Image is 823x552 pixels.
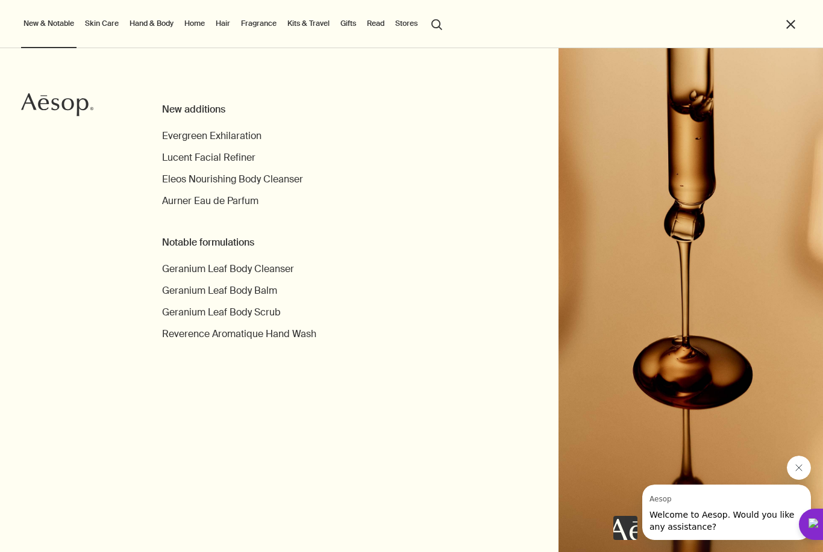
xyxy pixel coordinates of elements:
a: Geranium Leaf Body Cleanser [162,262,294,276]
svg: Aesop [21,93,93,117]
span: Evergreen Exhilaration [162,129,261,142]
span: Reverence Aromatique Hand Wash [162,327,316,340]
a: Hair [213,16,233,31]
a: Fragrance [239,16,279,31]
a: Home [182,16,207,31]
span: Geranium Leaf Body Balm [162,284,277,297]
img: Bottle on bench in a labratory [559,48,823,552]
a: Evergreen Exhilaration [162,129,261,143]
a: Kits & Travel [285,16,332,31]
a: Reverence Aromatique Hand Wash [162,327,316,341]
a: Read [365,16,387,31]
button: Open search [426,12,448,35]
a: Geranium Leaf Body Scrub [162,305,281,320]
a: Aurner Eau de Parfum [162,194,258,208]
span: Lucent Facial Refiner [162,151,255,164]
span: Geranium Leaf Body Scrub [162,306,281,318]
a: Geranium Leaf Body Balm [162,284,277,298]
div: Notable formulations [162,235,360,250]
a: Gifts [338,16,358,31]
div: Aesop says "Welcome to Aesop. Would you like any assistance?". Open messaging window to continue ... [613,456,811,540]
button: New & Notable [21,16,77,31]
a: Skin Care [83,16,121,31]
span: Eleos Nourishing Body Cleanser [162,173,303,185]
iframe: no content [613,516,637,540]
a: Lucent Facial Refiner [162,150,255,165]
button: Close the Menu [784,17,798,31]
span: Aurner Eau de Parfum [162,194,258,207]
a: Aesop [21,93,93,120]
iframe: Close message from Aesop [787,456,811,480]
iframe: Message from Aesop [642,485,811,540]
a: Hand & Body [127,16,176,31]
button: Stores [393,16,420,31]
a: Eleos Nourishing Body Cleanser [162,172,303,187]
span: Geranium Leaf Body Cleanser [162,262,294,275]
div: New additions [162,102,360,117]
